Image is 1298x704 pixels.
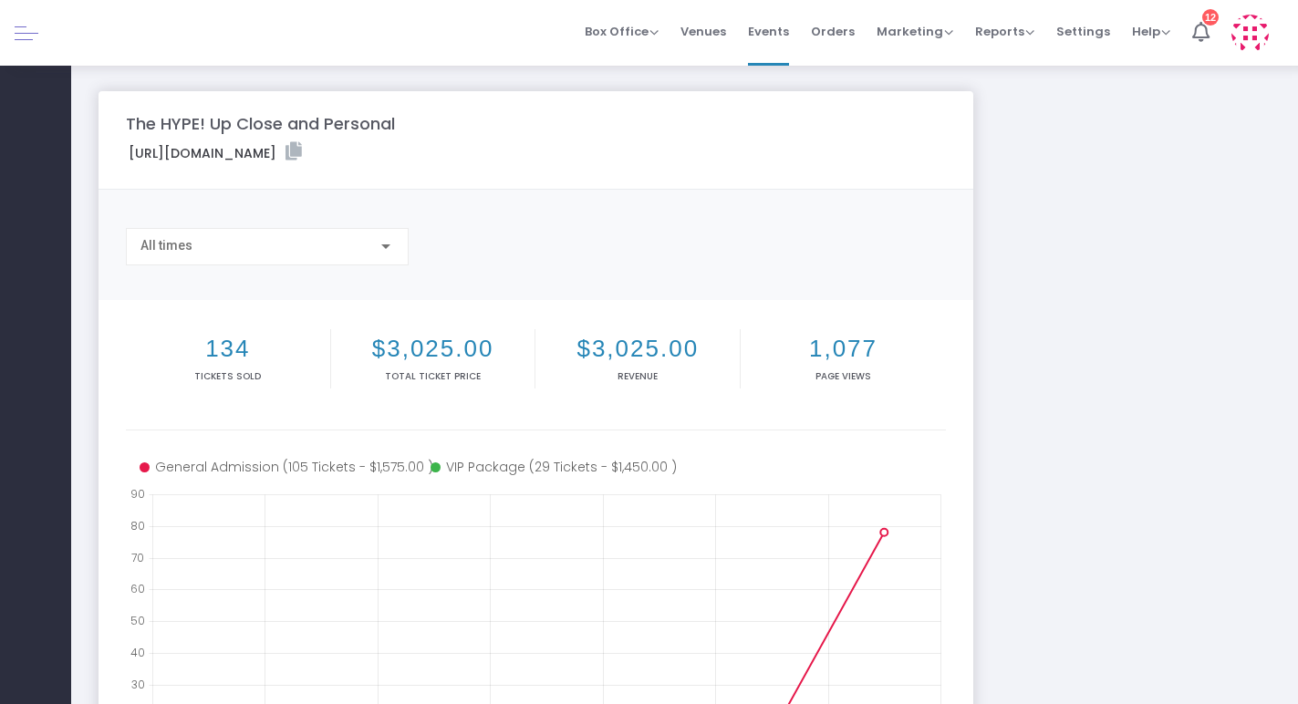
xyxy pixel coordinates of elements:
text: 60 [130,581,145,596]
text: 80 [130,517,145,533]
span: Settings [1056,8,1110,55]
span: All times [140,238,192,253]
h2: 1,077 [744,335,942,363]
span: Help [1132,23,1170,40]
p: Page Views [744,369,942,383]
h2: $3,025.00 [539,335,736,363]
p: Revenue [539,369,736,383]
text: 40 [130,644,145,659]
h2: $3,025.00 [335,335,532,363]
text: 50 [130,613,145,628]
text: 70 [131,549,144,564]
p: Tickets sold [130,369,327,383]
span: Box Office [585,23,659,40]
div: 12 [1202,9,1219,26]
span: Reports [975,23,1034,40]
span: Venues [680,8,726,55]
text: 30 [131,676,145,691]
p: Total Ticket Price [335,369,532,383]
text: 90 [130,486,145,502]
span: Marketing [877,23,953,40]
m-panel-title: The HYPE! Up Close and Personal [126,111,395,136]
span: Events [748,8,789,55]
span: Orders [811,8,855,55]
h2: 134 [130,335,327,363]
label: [URL][DOMAIN_NAME] [129,142,302,163]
